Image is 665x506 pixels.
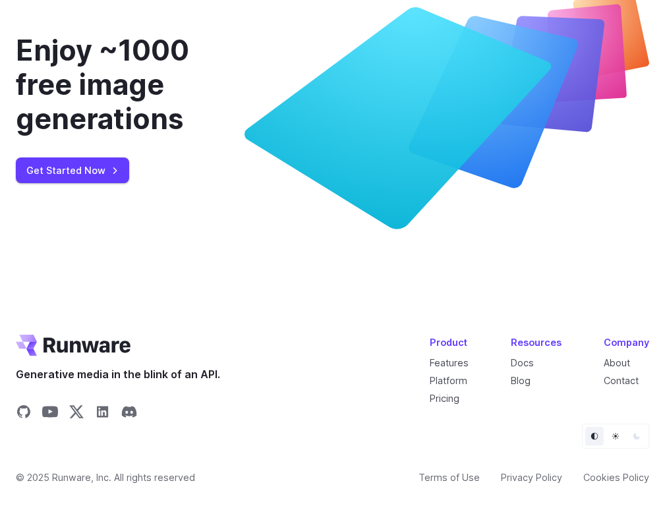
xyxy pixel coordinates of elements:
[42,404,58,424] a: Share on YouTube
[511,335,562,350] div: Resources
[585,427,604,445] button: Default
[501,470,562,485] a: Privacy Policy
[511,375,531,386] a: Blog
[16,366,220,383] span: Generative media in the blink of an API.
[430,375,467,386] a: Platform
[627,427,646,445] button: Dark
[430,357,469,368] a: Features
[16,157,129,183] a: Get Started Now
[582,424,649,449] ul: Theme selector
[121,404,137,424] a: Share on Discord
[511,357,534,368] a: Docs
[430,335,469,350] div: Product
[16,335,130,356] a: Go to /
[16,470,195,485] span: © 2025 Runware, Inc. All rights reserved
[606,427,625,445] button: Light
[583,470,649,485] a: Cookies Policy
[16,34,245,137] div: Enjoy ~1000 free image generations
[604,357,630,368] a: About
[604,375,639,386] a: Contact
[95,404,111,424] a: Share on LinkedIn
[430,393,459,404] a: Pricing
[604,335,649,350] div: Company
[16,404,32,424] a: Share on GitHub
[419,470,480,485] a: Terms of Use
[69,404,84,424] a: Share on X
